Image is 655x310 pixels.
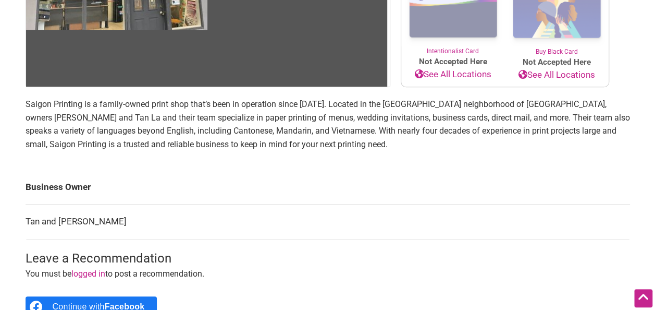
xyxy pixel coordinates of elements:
[634,289,652,307] div: Scroll Back to Top
[26,98,630,151] p: Saigon Printing is a family-owned print shop that’s been in operation since [DATE]. Located in th...
[505,68,609,82] a: See All Locations
[26,205,630,240] td: Tan and [PERSON_NAME]
[401,68,505,81] a: See All Locations
[401,56,505,68] span: Not Accepted Here
[26,170,630,205] td: Business Owner
[26,267,630,281] p: You must be to post a recommendation.
[71,269,105,279] a: logged in
[26,250,630,268] h3: Leave a Recommendation
[505,56,609,68] span: Not Accepted Here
